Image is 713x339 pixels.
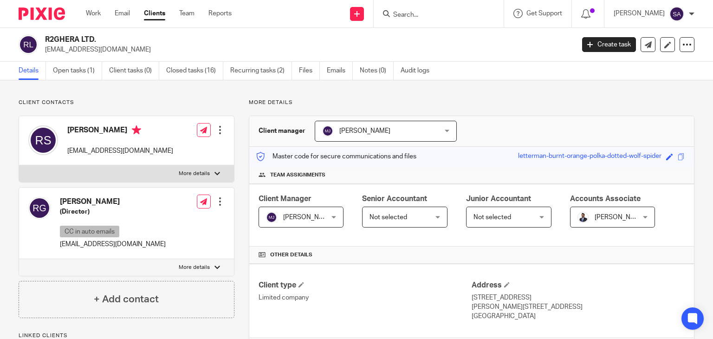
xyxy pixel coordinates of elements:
span: [PERSON_NAME] [595,214,646,221]
span: [PERSON_NAME] [339,128,390,134]
p: [EMAIL_ADDRESS][DOMAIN_NAME] [45,45,568,54]
a: Email [115,9,130,18]
img: svg%3E [669,7,684,21]
span: Senior Accountant [362,195,427,202]
span: Junior Accountant [466,195,531,202]
a: Team [179,9,194,18]
a: Work [86,9,101,18]
p: [STREET_ADDRESS] [472,293,685,302]
p: Master code for secure communications and files [256,152,416,161]
p: [EMAIL_ADDRESS][DOMAIN_NAME] [67,146,173,156]
i: Primary [132,125,141,135]
img: svg%3E [266,212,277,223]
img: svg%3E [28,125,58,155]
h4: + Add contact [94,292,159,306]
a: Clients [144,9,165,18]
img: svg%3E [322,125,333,137]
p: [PERSON_NAME][STREET_ADDRESS] [472,302,685,312]
img: _MG_2399_1.jpg [577,212,589,223]
a: Recurring tasks (2) [230,62,292,80]
p: Limited company [259,293,472,302]
h4: Address [472,280,685,290]
span: Get Support [526,10,562,17]
span: Team assignments [270,171,325,179]
div: letterman-burnt-orange-polka-dotted-wolf-spider [518,151,661,162]
h5: (Director) [60,207,166,216]
input: Search [392,11,476,20]
a: Files [299,62,320,80]
a: Client tasks (0) [109,62,159,80]
img: svg%3E [28,197,51,219]
a: Open tasks (1) [53,62,102,80]
p: [PERSON_NAME] [614,9,665,18]
a: Reports [208,9,232,18]
span: Other details [270,251,312,259]
span: Accounts Associate [570,195,641,202]
span: Not selected [473,214,511,221]
p: [EMAIL_ADDRESS][DOMAIN_NAME] [60,240,166,249]
p: CC in auto emails [60,226,119,237]
a: Notes (0) [360,62,394,80]
p: More details [179,170,210,177]
h4: Client type [259,280,472,290]
h4: [PERSON_NAME] [60,197,166,207]
h4: [PERSON_NAME] [67,125,173,137]
span: [PERSON_NAME] [283,214,334,221]
img: Pixie [19,7,65,20]
h3: Client manager [259,126,305,136]
p: Client contacts [19,99,234,106]
h2: R2GHERA LTD. [45,35,464,45]
a: Audit logs [401,62,436,80]
p: [GEOGRAPHIC_DATA] [472,312,685,321]
a: Emails [327,62,353,80]
img: svg%3E [19,35,38,54]
span: Not selected [369,214,407,221]
a: Closed tasks (16) [166,62,223,80]
a: Create task [582,37,636,52]
span: Client Manager [259,195,311,202]
p: More details [179,264,210,271]
a: Details [19,62,46,80]
p: More details [249,99,694,106]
